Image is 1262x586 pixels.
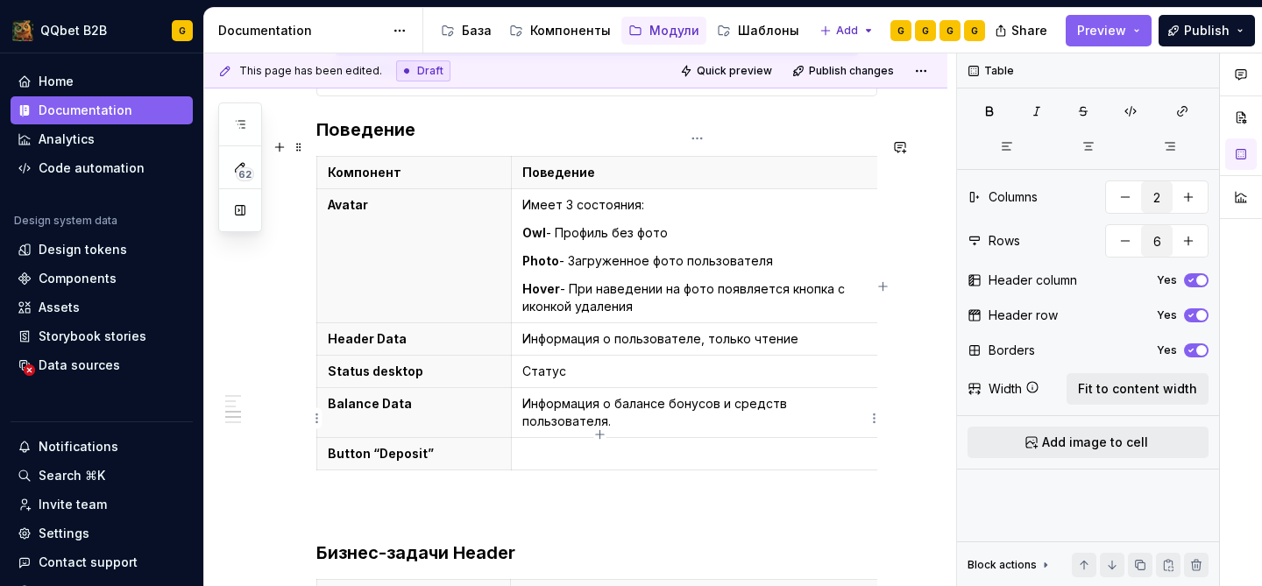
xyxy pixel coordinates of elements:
p: Balance Data [328,395,500,413]
span: Publish changes [809,64,894,78]
button: Quick preview [675,59,780,83]
strong: Hover [522,281,560,296]
div: Data sources [39,357,120,374]
div: G [179,24,186,38]
button: Fit to content width [1067,373,1209,405]
p: Button “Deposit” [328,445,500,462]
img: 491028fe-7948-47f3-9fb2-82dab60b8b20.png [12,20,33,41]
button: QQbet B2BG [4,11,200,49]
div: G [897,24,904,38]
label: Yes [1157,343,1177,357]
span: Fit to content width [1078,380,1197,398]
p: Информация о балансе бонусов и средств пользователя. [522,395,872,430]
div: Invite team [39,496,107,513]
a: Settings [11,519,193,547]
span: Add image to cell [1042,434,1148,451]
div: Assets [39,299,80,316]
a: Шаблоны [710,17,806,45]
a: Documentation [11,96,193,124]
label: Yes [1157,308,1177,322]
p: Информация о пользователе, только чтение [522,330,872,348]
a: Home [11,67,193,95]
div: Rows [989,232,1020,250]
p: Имеет 3 состояния: [522,196,872,214]
p: Статус [522,363,872,380]
div: Модули [649,22,699,39]
span: Share [1011,22,1047,39]
a: База [434,17,499,45]
div: Documentation [39,102,132,119]
p: - При наведении на фото появляется кнопка с иконкой удаления [522,280,872,315]
a: Компоненты [502,17,618,45]
button: Publish changes [787,59,902,83]
div: G [922,24,929,38]
button: Search ⌘K [11,462,193,490]
a: Data sources [11,351,193,379]
button: Preview [1066,15,1152,46]
div: Header column [989,272,1077,289]
a: Модули [621,17,706,45]
p: Avatar [328,196,500,214]
div: G [971,24,978,38]
div: Columns [989,188,1038,206]
button: Publish [1159,15,1255,46]
p: Header Data [328,330,500,348]
label: Yes [1157,273,1177,287]
button: Add [814,18,880,43]
strong: Photo [522,253,559,268]
div: Components [39,270,117,287]
a: Storybook stories [11,322,193,350]
h3: Бизнес-задачи Header [316,540,877,565]
p: Поведение [522,164,872,181]
button: Notifications [11,433,193,461]
span: Add [836,24,858,38]
div: Settings [39,525,89,542]
div: Header row [989,307,1058,324]
div: Home [39,73,74,90]
div: Block actions [968,553,1053,577]
a: Invite team [11,491,193,519]
div: Search ⌘K [39,467,105,484]
strong: Owl [522,225,546,240]
button: Contact support [11,548,193,576]
div: Компоненты [530,22,611,39]
a: Assets [11,293,193,321]
div: Design system data [14,214,117,228]
a: Code automation [11,154,193,182]
div: Storybook stories [39,328,146,345]
div: Code automation [39,159,145,177]
span: This page has been edited. [239,64,382,78]
button: Add image to cell [968,427,1209,458]
a: Ресурсы [810,17,899,45]
p: Status desktop [328,363,500,380]
span: 62 [236,167,254,181]
div: QQbet B2B [40,22,107,39]
a: Components [11,265,193,293]
span: Draft [417,64,443,78]
p: - Профиль без фото [522,224,872,242]
span: Preview [1077,22,1126,39]
div: Notifications [39,438,118,455]
div: Documentation [218,22,384,39]
a: Design tokens [11,236,193,264]
div: Analytics [39,131,95,148]
p: Компонент [328,164,500,181]
div: Шаблоны [738,22,799,39]
button: Share [986,15,1059,46]
h3: Поведение [316,117,877,142]
div: Block actions [968,558,1037,572]
div: Width [989,380,1022,398]
span: Quick preview [697,64,772,78]
div: G [946,24,954,38]
p: - Загруженное фото пользователя [522,252,872,270]
span: Publish [1184,22,1230,39]
div: Design tokens [39,241,127,258]
a: Analytics [11,125,193,153]
div: База [462,22,492,39]
div: Page tree [434,13,811,48]
div: Borders [989,342,1035,359]
div: Contact support [39,554,138,571]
